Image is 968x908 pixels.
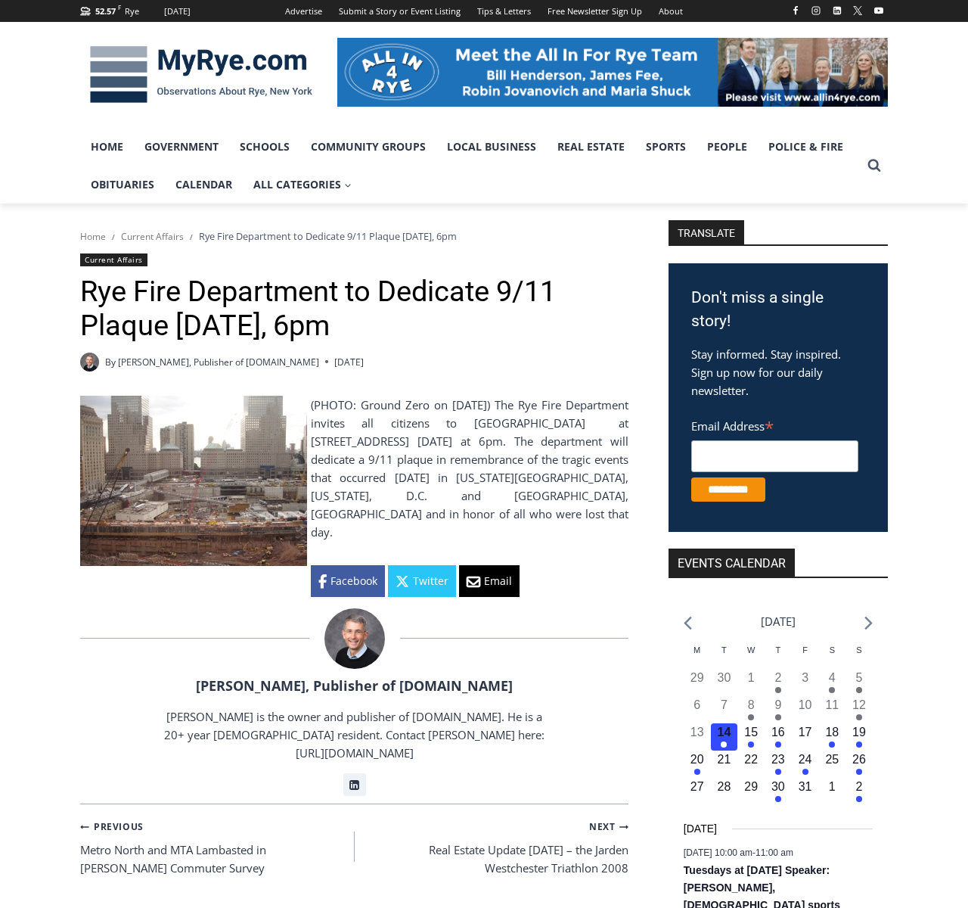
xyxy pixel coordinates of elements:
[799,780,812,793] time: 31
[786,2,805,20] a: Facebook
[737,778,765,805] button: 29
[684,669,711,696] button: 29
[125,5,139,18] div: Rye
[802,645,808,655] span: F
[799,698,812,711] time: 10
[737,696,765,723] button: 8 Has events
[718,671,731,684] time: 30
[196,676,513,695] a: [PERSON_NAME], Publisher of [DOMAIN_NAME]
[775,645,780,655] span: T
[792,669,819,696] button: 3
[711,778,738,805] button: 28
[635,128,697,166] a: Sports
[684,723,711,751] button: 13
[818,696,845,723] button: 11
[818,751,845,778] button: 25
[856,796,862,802] em: Has events
[861,152,888,179] button: View Search Form
[684,847,752,858] span: [DATE] 10:00 am
[694,769,700,775] em: Has events
[684,644,711,669] div: Monday
[765,751,792,778] button: 23 Has events
[771,780,785,793] time: 30
[690,780,704,793] time: 27
[80,396,628,541] p: (PHOTO: Ground Zero on [DATE]) The Rye Fire Department invites all citizens to [GEOGRAPHIC_DATA] ...
[737,644,765,669] div: Wednesday
[80,128,134,166] a: Home
[134,128,229,166] a: Government
[825,726,839,739] time: 18
[775,714,781,720] em: Has events
[80,128,861,204] nav: Primary Navigation
[818,669,845,696] button: 4 Has events
[774,698,781,711] time: 9
[118,356,319,368] a: [PERSON_NAME], Publisher of [DOMAIN_NAME]
[80,816,628,877] nav: Posts
[856,742,862,748] em: Has events
[771,726,785,739] time: 16
[828,2,846,20] a: Linkedin
[80,229,628,244] nav: Breadcrumbs
[684,847,793,858] time: -
[711,723,738,751] button: 14 Has events
[829,671,836,684] time: 4
[80,275,628,344] h1: Rye Fire Department to Dedicate 9/11 Plaque [DATE], 6pm
[121,230,184,243] span: Current Affairs
[792,778,819,805] button: 31
[199,229,457,243] span: Rye Fire Department to Dedicate 9/11 Plaque [DATE], 6pm
[253,176,352,193] span: All Categories
[684,778,711,805] button: 27
[711,751,738,778] button: 21
[792,751,819,778] button: 24 Has events
[80,253,147,266] a: Current Affairs
[691,411,858,438] label: Email Address
[691,286,865,334] h3: Don't miss a single story!
[80,230,106,243] a: Home
[105,355,116,369] span: By
[243,166,362,204] a: All Categories
[711,669,738,696] button: 30
[774,671,781,684] time: 2
[684,616,692,630] a: Previous month
[799,753,812,766] time: 24
[589,819,628,834] small: Next
[852,753,866,766] time: 26
[690,753,704,766] time: 20
[80,166,165,204] a: Obituaries
[845,778,873,805] button: 2 Has events
[818,644,845,669] div: Saturday
[737,723,765,751] button: 15 Has events
[829,742,835,748] em: Has events
[761,611,796,632] li: [DATE]
[870,2,888,20] a: YouTube
[825,753,839,766] time: 25
[856,671,863,684] time: 5
[163,707,547,762] p: [PERSON_NAME] is the owner and publisher of [DOMAIN_NAME]. He is a 20+ year [DEMOGRAPHIC_DATA] re...
[721,645,727,655] span: T
[799,726,812,739] time: 17
[669,220,744,244] strong: TRANSLATE
[771,753,785,766] time: 23
[775,769,781,775] em: Has events
[748,714,754,720] em: Has events
[436,128,547,166] a: Local Business
[792,696,819,723] button: 10
[334,355,364,369] time: [DATE]
[80,36,322,114] img: MyRye.com
[747,645,755,655] span: W
[337,38,888,106] img: All in for Rye
[852,726,866,739] time: 19
[711,644,738,669] div: Tuesday
[829,780,836,793] time: 1
[388,565,456,597] a: Twitter
[765,696,792,723] button: 9 Has events
[669,549,795,577] h2: Events Calendar
[845,751,873,778] button: 26 Has events
[690,726,704,739] time: 13
[845,723,873,751] button: 19 Has events
[165,166,243,204] a: Calendar
[95,5,116,17] span: 52.57
[802,769,808,775] em: Has events
[229,128,300,166] a: Schools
